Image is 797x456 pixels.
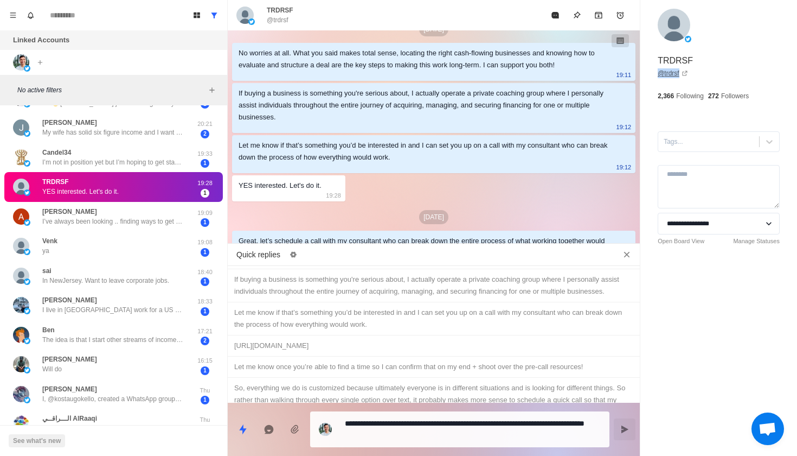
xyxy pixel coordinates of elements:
[733,237,780,246] a: Manage Statuses
[239,180,322,192] div: YES interested. Let's do it.
[326,189,341,201] p: 19:28
[13,356,29,372] img: picture
[13,268,29,284] img: picture
[201,337,209,345] span: 2
[24,160,30,167] img: picture
[42,157,183,167] p: I’m not in position yet but I’m hoping to get started. I drive a truck as an independent contract...
[42,118,97,128] p: [PERSON_NAME]
[13,415,29,432] img: picture
[319,423,332,436] img: picture
[201,366,209,375] span: 1
[42,414,97,423] p: الـــراقــي AlRaaqi
[658,9,690,41] img: picture
[419,210,448,224] p: [DATE]
[191,415,218,425] p: Thu
[658,237,704,246] a: Open Board View
[284,419,306,440] button: Add media
[24,338,30,344] img: picture
[24,65,30,72] img: picture
[13,35,69,46] p: Linked Accounts
[22,7,39,24] button: Notifications
[248,18,255,25] img: picture
[42,423,183,433] p: Hello!, Looking to grow your social media presence? I provide stable, non-dropping followers, enh...
[616,161,632,173] p: 19:12
[42,266,52,276] p: sai
[267,15,288,25] p: @trdrsf
[618,246,635,263] button: Close quick replies
[34,56,47,69] button: Add account
[239,235,612,259] div: Great, let’s schedule a call with my consultant who can break down the entire process of what wor...
[658,68,688,78] a: @trdrsf
[4,7,22,24] button: Menu
[201,248,209,257] span: 1
[588,4,609,26] button: Archive
[17,85,205,95] p: No active filters
[239,87,612,123] div: If buying a business is something you're serious about, I actually operate a private coaching gro...
[191,327,218,336] p: 17:21
[188,7,205,24] button: Board View
[285,246,302,263] button: Edit quick replies
[201,130,209,138] span: 2
[239,47,612,71] div: No worries at all. What you said makes total sense, locating the right cash-flowing businesses an...
[258,419,280,440] button: Reply with AI
[676,91,704,101] p: Following
[191,356,218,365] p: 16:15
[232,419,254,440] button: Quick replies
[234,382,633,418] div: So, everything we do is customized because ultimately everyone is in different situations and is ...
[191,149,218,159] p: 19:33
[191,119,218,129] p: 20:21
[42,148,71,157] p: Candel34
[42,246,49,256] p: ya
[544,4,566,26] button: Mark as read
[13,149,29,166] img: picture
[24,308,30,314] img: picture
[13,238,29,254] img: picture
[267,5,293,15] p: TRDRSF
[13,54,29,71] img: picture
[24,249,30,255] img: picture
[239,140,612,163] div: Let me know if that’s something you’d be interested in and I can set you up on a call with my con...
[566,4,588,26] button: Pin
[234,340,633,352] div: [URL][DOMAIN_NAME]
[201,159,209,168] span: 1
[191,238,218,247] p: 19:08
[234,361,633,373] div: Let me know once you’re able to find a time so I can confirm that on my end + shoot over the pre-...
[42,325,55,335] p: Ben
[24,367,30,373] img: picture
[24,278,30,285] img: picture
[42,335,183,345] p: The idea is that I start other streams of income. I enjoy working in the IT technology space, but...
[616,69,632,81] p: 19:11
[191,208,218,218] p: 19:09
[191,297,218,306] p: 18:33
[42,236,57,246] p: Venk
[24,397,30,403] img: picture
[42,354,97,364] p: [PERSON_NAME]
[13,179,29,195] img: picture
[658,91,674,101] p: 2,366
[13,208,29,225] img: picture
[191,386,218,395] p: Thu
[205,84,218,97] button: Add filters
[42,128,183,137] p: My wife has solid six figure income and I want to be my own boss, recession proof/boring business...
[13,119,29,136] img: picture
[609,4,631,26] button: Add reminder
[751,413,784,445] a: Open chat
[616,121,632,133] p: 19:12
[708,91,719,101] p: 272
[205,7,223,24] button: Show all conversations
[721,91,749,101] p: Followers
[201,218,209,227] span: 1
[13,297,29,313] img: picture
[24,130,30,137] img: picture
[24,219,30,226] img: picture
[13,327,29,343] img: picture
[42,305,183,315] p: I live in [GEOGRAPHIC_DATA] work for a US startup and want to start diversifying my investments i...
[42,295,97,305] p: [PERSON_NAME]
[201,189,209,198] span: 1
[614,419,635,440] button: Send message
[201,307,209,316] span: 1
[42,276,169,286] p: In NewJersey. Want to leave corporate jobs.
[234,274,633,297] div: If buying a business is something you're serious about, I actually operate a private coaching gro...
[42,364,62,374] p: Will do
[234,307,633,331] div: Let me know if that’s something you’d be interested in and I can set you up on a call with my con...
